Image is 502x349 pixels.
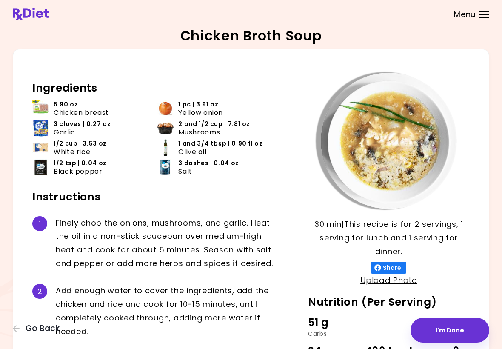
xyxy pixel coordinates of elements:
[54,140,107,148] span: 1/2 cup | 3.53 oz
[32,284,47,299] div: 2
[178,120,250,128] span: 2 and 1/2 cup | 7.81 oz
[416,315,470,331] div: 15 g
[54,109,109,117] span: Chicken breast
[308,295,470,309] h2: Nutrition (Per Serving)
[54,128,75,136] span: Garlic
[178,100,218,109] span: 1 pc | 3.91 oz
[32,190,282,204] h2: Instructions
[411,318,489,343] button: I'm Done
[178,167,192,175] span: Salt
[381,264,403,271] span: Share
[454,11,476,18] span: Menu
[32,216,47,231] div: 1
[26,324,60,333] span: Go Back
[56,216,282,270] div: F i n e l y c h o p t h e o n i o n s , m u s h r o o m s , a n d g a r l i c . H e a t t h e o i...
[13,8,49,20] img: RxDiet
[54,167,103,175] span: Black pepper
[32,81,282,95] h2: Ingredients
[54,100,78,109] span: 5.90 oz
[178,109,223,117] span: Yellow onion
[178,128,220,136] span: Mushrooms
[13,324,64,333] button: Go Back
[178,140,262,148] span: 1 and 3/4 tbsp | 0.90 fl oz
[56,284,282,338] div: A d d e n o u g h w a t e r t o c o v e r t h e i n g r e d i e n t s , a d d t h e c h i c k e n...
[308,217,470,258] p: 30 min | This recipe is for 2 servings, 1 serving for lunch and 1 serving for dinner.
[54,159,107,167] span: 1/2 tsp | 0.04 oz
[178,148,206,156] span: Olive oil
[178,159,239,167] span: 3 dashes | 0.04 oz
[308,315,362,331] div: 51 g
[54,120,111,128] span: 3 cloves | 0.27 oz
[371,262,406,274] button: Share
[54,148,90,156] span: White rice
[308,331,362,337] div: Carbs
[180,29,322,43] h2: Chicken Broth Soup
[360,275,417,286] a: Upload Photo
